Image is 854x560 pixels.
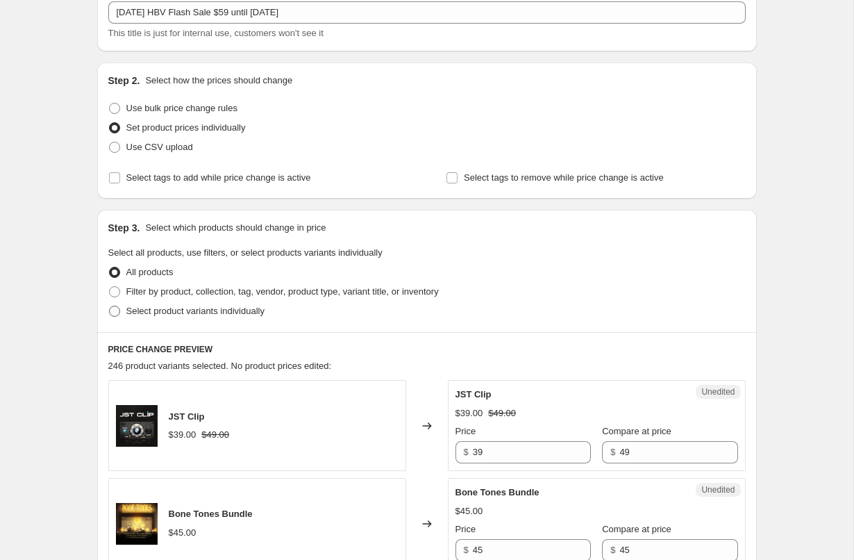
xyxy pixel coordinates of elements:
[169,411,205,422] span: JST Clip
[610,545,615,555] span: $
[169,527,196,538] span: $45.00
[455,426,476,436] span: Price
[108,28,324,38] span: This title is just for internal use, customers won't see it
[455,524,476,534] span: Price
[108,221,140,235] h2: Step 3.
[464,172,664,183] span: Select tags to remove while price change is active
[126,306,265,316] span: Select product variants individually
[455,506,483,516] span: $45.00
[701,484,735,495] span: Unedited
[145,221,326,235] p: Select which products should change in price
[108,361,332,371] span: 246 product variants selected. No product prices edited:
[126,267,174,277] span: All products
[169,429,196,440] span: $39.00
[108,1,746,24] input: 30% off holiday sale
[145,74,292,88] p: Select how the prices should change
[602,524,671,534] span: Compare at price
[116,503,158,545] img: JST_boneTones_noPrices_80x.jpg
[108,74,140,88] h2: Step 2.
[108,247,383,258] span: Select all products, use filters, or select products variants individually
[455,389,492,400] span: JST Clip
[126,122,246,133] span: Set product prices individually
[455,408,483,418] span: $39.00
[610,447,615,457] span: $
[488,408,516,418] span: $49.00
[169,509,253,519] span: Bone Tones Bundle
[464,447,469,457] span: $
[464,545,469,555] span: $
[701,386,735,397] span: Unedited
[201,429,229,440] span: $49.00
[455,487,539,497] span: Bone Tones Bundle
[126,103,237,113] span: Use bulk price change rules
[116,405,158,447] img: Store-Card_1_80x.jpg
[108,344,746,355] h6: PRICE CHANGE PREVIEW
[126,286,439,297] span: Filter by product, collection, tag, vendor, product type, variant title, or inventory
[126,142,193,152] span: Use CSV upload
[602,426,671,436] span: Compare at price
[126,172,311,183] span: Select tags to add while price change is active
